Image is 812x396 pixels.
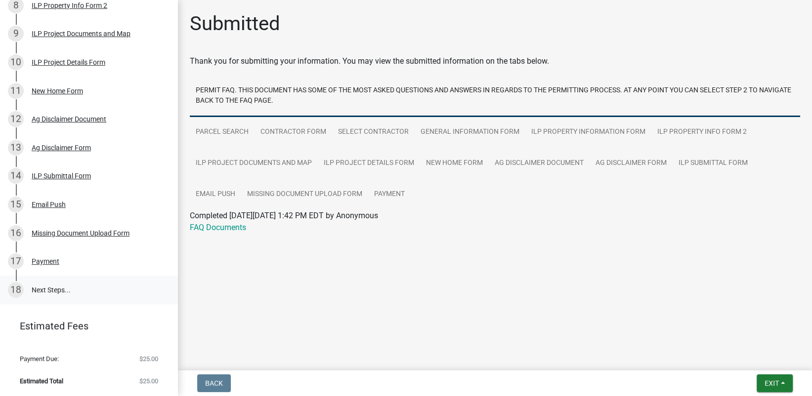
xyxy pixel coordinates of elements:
[190,117,255,148] a: Parcel search
[8,282,24,298] div: 18
[32,59,105,66] div: ILP Project Details Form
[32,30,130,37] div: ILP Project Documents and Map
[673,148,754,179] a: ILP Submittal Form
[415,117,525,148] a: General Information Form
[190,223,246,232] a: FAQ Documents
[190,179,241,210] a: Email Push
[190,211,378,220] span: Completed [DATE][DATE] 1:42 PM EDT by Anonymous
[368,179,411,210] a: Payment
[241,179,368,210] a: Missing Document Upload Form
[32,258,59,265] div: Payment
[190,55,800,67] div: Thank you for submitting your information. You may view the submitted information on the tabs below.
[205,379,223,387] span: Back
[590,148,673,179] a: Ag Disclaimer Form
[8,26,24,41] div: 9
[32,172,91,179] div: ILP Submittal Form
[190,12,280,36] h1: Submitted
[32,144,91,151] div: Ag Disclaimer Form
[8,225,24,241] div: 16
[32,230,129,237] div: Missing Document Upload Form
[8,316,162,336] a: Estimated Fees
[489,148,590,179] a: Ag Disclaimer Document
[8,54,24,70] div: 10
[32,201,66,208] div: Email Push
[8,111,24,127] div: 12
[32,2,107,9] div: ILP Property Info Form 2
[332,117,415,148] a: Select contractor
[525,117,651,148] a: ILP Property Information Form
[651,117,753,148] a: ILP Property Info Form 2
[8,253,24,269] div: 17
[32,116,106,122] div: Ag Disclaimer Document
[8,140,24,156] div: 13
[20,378,63,384] span: Estimated Total
[757,374,793,392] button: Exit
[20,356,59,362] span: Payment Due:
[190,75,800,117] a: Permit FAQ. This document has some of the most asked questions and answers in regards to the perm...
[318,148,420,179] a: ILP Project Details Form
[139,378,158,384] span: $25.00
[197,374,231,392] button: Back
[420,148,489,179] a: New Home Form
[190,148,318,179] a: ILP Project Documents and Map
[8,83,24,99] div: 11
[32,87,83,94] div: New Home Form
[8,168,24,184] div: 14
[139,356,158,362] span: $25.00
[8,197,24,212] div: 15
[765,379,779,387] span: Exit
[255,117,332,148] a: Contractor Form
